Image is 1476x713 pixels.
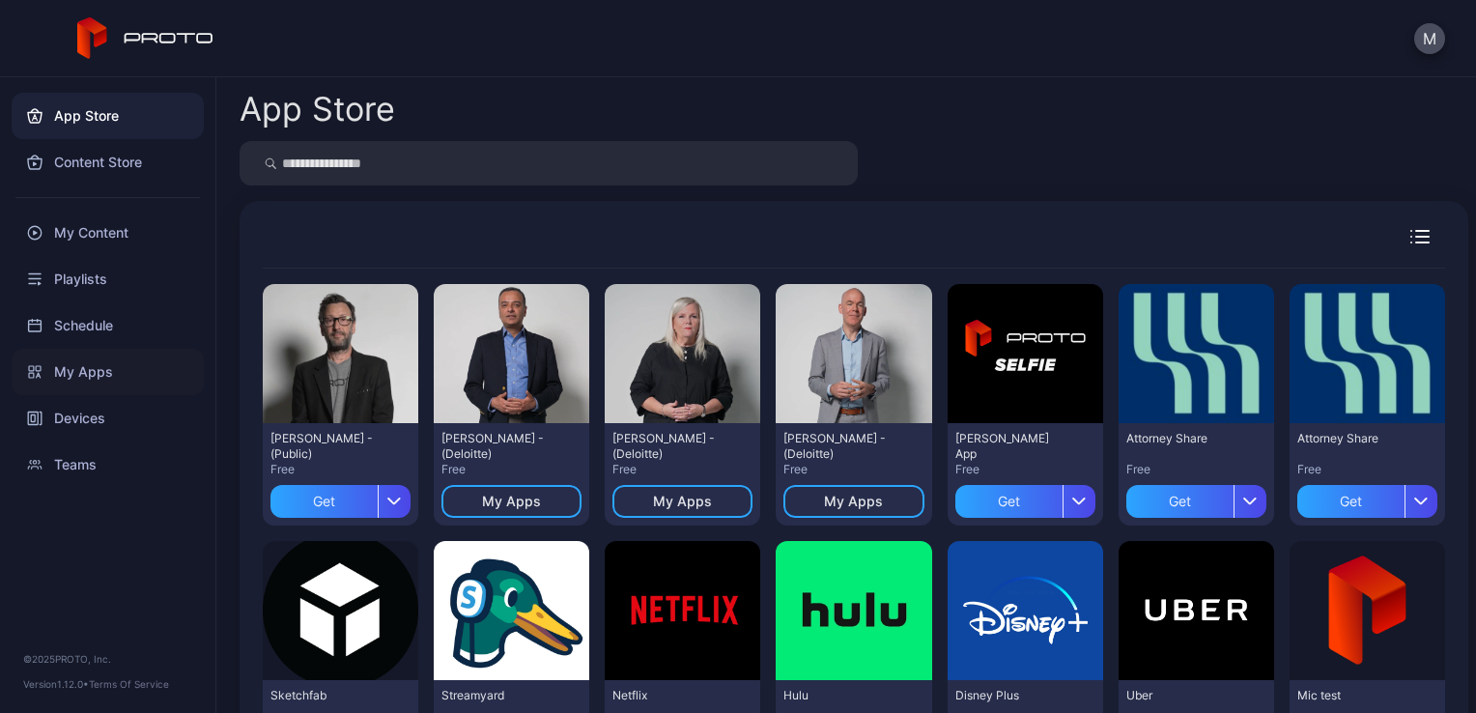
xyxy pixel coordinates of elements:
[240,93,395,126] div: App Store
[1297,462,1437,477] div: Free
[270,431,377,462] div: David N Persona - (Public)
[955,485,1063,518] div: Get
[1126,462,1266,477] div: Free
[1414,23,1445,54] button: M
[441,688,548,703] div: Streamyard
[955,688,1062,703] div: Disney Plus
[270,485,378,518] div: Get
[783,485,923,518] button: My Apps
[783,462,923,477] div: Free
[1297,485,1405,518] div: Get
[653,494,712,509] div: My Apps
[441,462,582,477] div: Free
[270,462,411,477] div: Free
[1297,477,1437,518] button: Get
[23,651,192,667] div: © 2025 PROTO, Inc.
[12,442,204,488] a: Teams
[612,462,752,477] div: Free
[89,678,169,690] a: Terms Of Service
[270,477,411,518] button: Get
[1126,485,1234,518] div: Get
[1297,688,1404,703] div: Mic test
[12,349,204,395] a: My Apps
[783,688,890,703] div: Hulu
[612,485,752,518] button: My Apps
[12,139,204,185] a: Content Store
[824,494,883,509] div: My Apps
[12,93,204,139] a: App Store
[955,462,1095,477] div: Free
[12,395,204,442] a: Devices
[270,688,377,703] div: Sketchfab
[12,210,204,256] a: My Content
[955,431,1062,462] div: David Selfie App
[441,431,548,462] div: Nitin Mittal - (Deloitte)
[482,494,541,509] div: My Apps
[1126,477,1266,518] button: Get
[783,431,890,462] div: Nicolai Andersen - (Deloitte)
[612,688,719,703] div: Netflix
[612,431,719,462] div: Heather Stockton - (Deloitte)
[1297,431,1404,446] div: Attorney Share
[23,678,89,690] span: Version 1.12.0 •
[1126,431,1233,446] div: Attorney Share
[12,256,204,302] a: Playlists
[1126,688,1233,703] div: Uber
[955,477,1095,518] button: Get
[12,302,204,349] a: Schedule
[441,485,582,518] button: My Apps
